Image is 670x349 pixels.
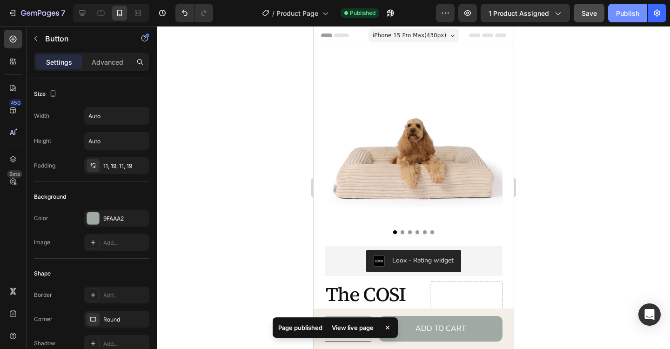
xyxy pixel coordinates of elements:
p: Page published [278,323,322,332]
iframe: Design area [314,26,514,349]
div: Add... [103,239,147,247]
button: Publish [608,4,647,22]
div: Round [103,315,147,324]
button: Save [574,4,604,22]
input: Auto [85,107,149,124]
p: Settings [46,57,72,67]
button: 1 product assigned [481,4,570,22]
div: Background [34,193,66,201]
p: Advanced [92,57,123,67]
div: Height [34,137,51,145]
div: Padding [34,161,55,170]
div: Corner [34,315,53,323]
div: Width [34,112,49,120]
div: Undo/Redo [175,4,213,22]
div: Beta [7,170,22,178]
div: View live page [326,321,379,334]
div: 9FAAA2 [103,215,147,223]
div: Open Intercom Messenger [638,303,661,326]
span: Save [582,9,597,17]
div: Size [34,88,59,101]
p: Button [45,33,124,44]
div: Image [34,238,50,247]
span: Product Page [276,8,318,18]
div: Shadow [34,339,55,348]
span: 1 product assigned [489,8,549,18]
div: Border [34,291,52,299]
p: 7 [61,7,65,19]
div: Add... [103,291,147,300]
div: 11, 19, 11, 19 [103,162,147,170]
span: / [272,8,275,18]
div: 450 [9,99,22,107]
div: Add... [103,340,147,348]
div: Shape [34,269,51,278]
div: Publish [616,8,639,18]
div: Color [34,214,48,222]
button: 7 [4,4,69,22]
span: Published [350,9,375,17]
input: Auto [85,133,149,149]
